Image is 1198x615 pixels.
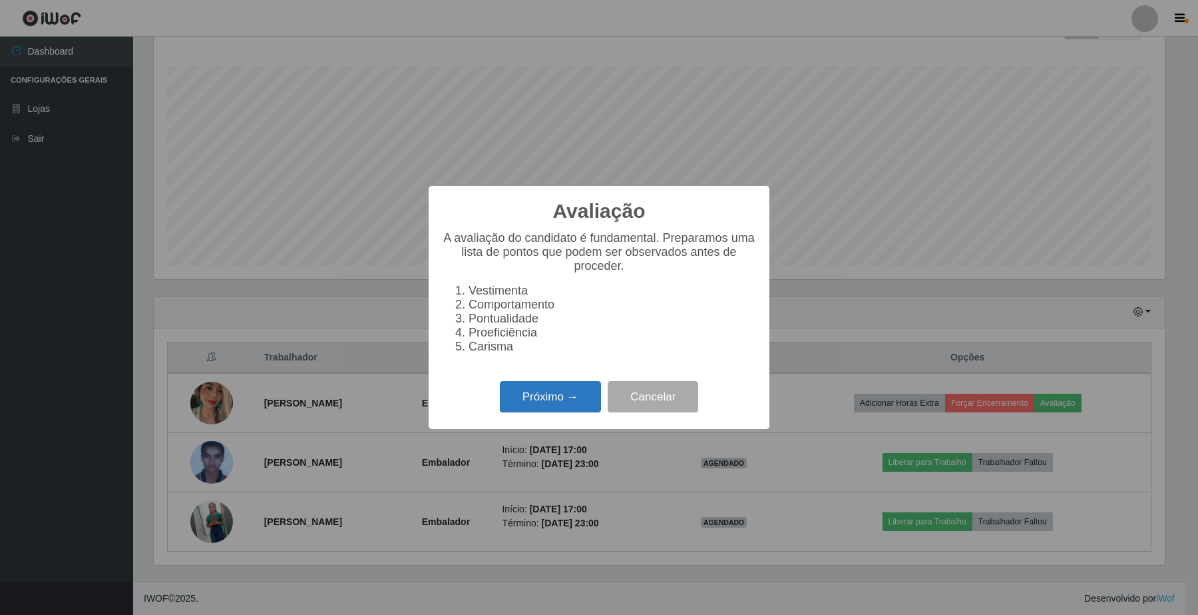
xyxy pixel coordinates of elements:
li: Carisma [469,340,756,354]
li: Comportamento [469,298,756,312]
li: Proeficiência [469,326,756,340]
h2: Avaliação [553,199,646,223]
li: Vestimenta [469,284,756,298]
li: Pontualidade [469,312,756,326]
p: A avaliação do candidato é fundamental. Preparamos uma lista de pontos que podem ser observados a... [442,231,756,273]
button: Cancelar [608,381,698,412]
button: Próximo → [500,381,601,412]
